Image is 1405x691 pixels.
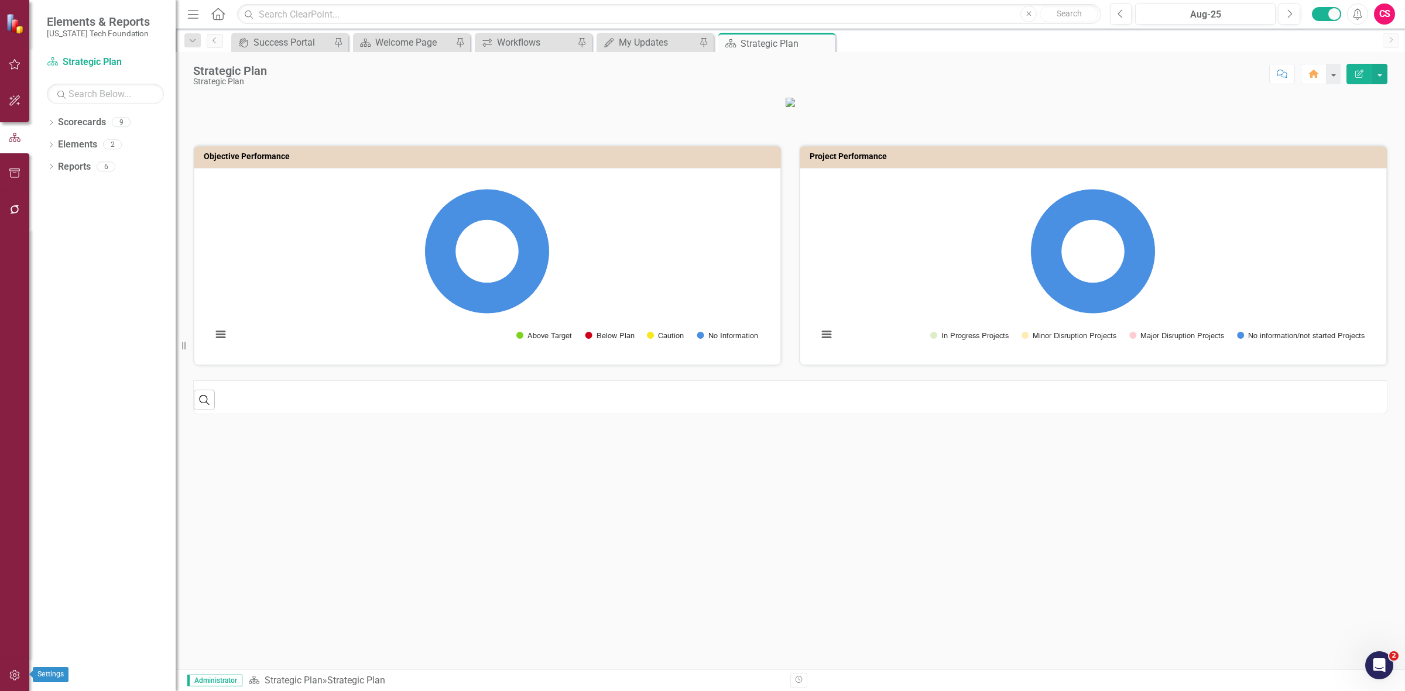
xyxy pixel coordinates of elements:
[599,35,696,50] a: My Updates
[204,152,775,161] h3: Objective Performance
[213,326,229,343] button: View chart menu, Chart
[1389,651,1399,661] span: 2
[58,116,106,129] a: Scorecards
[47,56,164,69] a: Strategic Plan
[253,35,331,50] div: Success Portal
[103,140,122,150] div: 2
[1365,651,1393,679] iframe: Intercom live chat
[234,35,331,50] a: Success Portal
[812,177,1374,353] svg: Interactive chart
[786,98,795,107] img: VTF_logo_500%20(13).png
[516,331,571,340] button: Show Above Target
[1057,9,1082,18] span: Search
[1374,4,1395,25] button: CS
[47,84,164,104] input: Search Below...
[497,35,574,50] div: Workflows
[375,35,453,50] div: Welcome Page
[478,35,574,50] a: Workflows
[327,675,385,686] div: Strategic Plan
[206,177,768,353] svg: Interactive chart
[697,331,758,340] button: Show No Information
[1022,331,1116,340] button: Show Minor Disruption Projects
[812,177,1375,353] div: Chart. Highcharts interactive chart.
[193,77,267,86] div: Strategic Plan
[1135,4,1276,25] button: Aug-25
[810,152,1381,161] h3: Project Performance
[206,177,769,353] div: Chart. Highcharts interactive chart.
[248,674,782,687] div: »
[187,675,242,686] span: Administrator
[1040,6,1098,22] button: Search
[1139,8,1272,22] div: Aug-25
[1237,331,1363,340] button: Show No information/not started Projects
[237,4,1101,25] input: Search ClearPoint...
[47,15,150,29] span: Elements & Reports
[97,161,115,171] div: 6
[112,118,131,128] div: 9
[356,35,453,50] a: Welcome Page
[619,35,696,50] div: My Updates
[58,138,97,152] a: Elements
[424,189,549,314] path: No Information, 20.
[647,331,684,340] button: Show Caution
[1030,189,1155,314] path: No information/not started Projects, 79.
[33,667,68,682] div: Settings
[58,160,91,174] a: Reports
[1129,331,1224,340] button: Show Major Disruption Projects
[193,64,267,77] div: Strategic Plan
[741,36,832,51] div: Strategic Plan
[265,675,323,686] a: Strategic Plan
[818,326,835,343] button: View chart menu, Chart
[6,13,26,33] img: ClearPoint Strategy
[585,331,634,340] button: Show Below Plan
[930,331,1009,340] button: Show In Progress Projects
[47,29,150,38] small: [US_STATE] Tech Foundation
